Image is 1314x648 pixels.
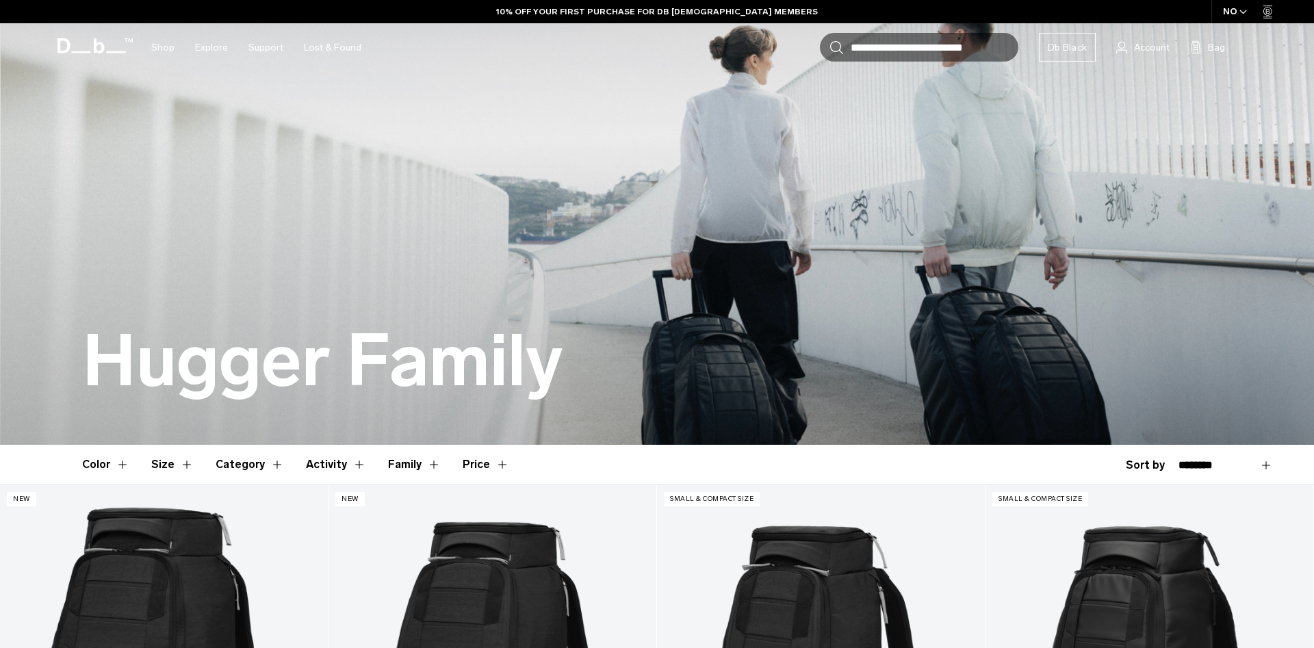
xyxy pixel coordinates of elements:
button: Toggle Price [463,445,509,484]
nav: Main Navigation [141,23,372,72]
p: New [335,492,365,506]
p: New [7,492,36,506]
a: 10% OFF YOUR FIRST PURCHASE FOR DB [DEMOGRAPHIC_DATA] MEMBERS [496,5,818,18]
p: Small & Compact Size [664,492,760,506]
button: Toggle Filter [151,445,194,484]
button: Toggle Filter [216,445,284,484]
span: Account [1134,40,1170,55]
a: Db Black [1039,33,1096,62]
a: Explore [195,23,228,72]
a: Support [248,23,283,72]
button: Toggle Filter [306,445,366,484]
button: Toggle Filter [388,445,441,484]
p: Small & Compact Size [992,492,1088,506]
span: Bag [1208,40,1225,55]
a: Shop [151,23,175,72]
h1: Hugger Family [82,322,563,401]
button: Toggle Filter [82,445,129,484]
a: Lost & Found [304,23,361,72]
button: Bag [1190,39,1225,55]
a: Account [1116,39,1170,55]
